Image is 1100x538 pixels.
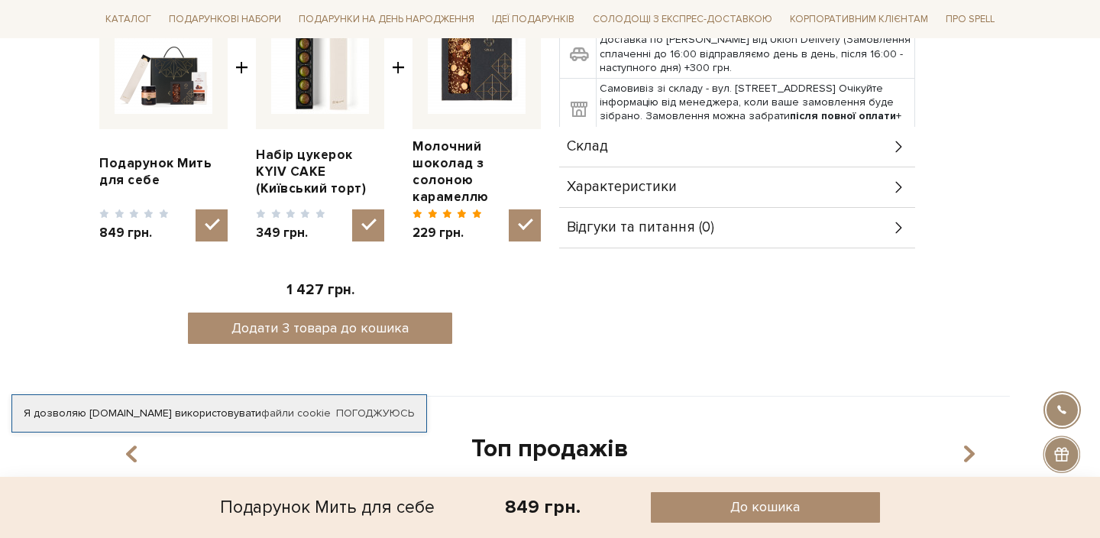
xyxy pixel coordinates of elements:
img: Подарунок Мить для себе [115,16,212,114]
span: + [235,1,248,241]
span: До кошика [730,498,800,516]
a: Подарунки на День народження [293,8,480,31]
div: 849 грн. [505,495,581,519]
td: Доставка по [PERSON_NAME] від Uklon Delivery (Замовлення сплаченні до 16:00 відправляємо день в д... [597,30,915,79]
div: Я дозволяю [DOMAIN_NAME] використовувати [12,407,426,420]
a: Про Spell [940,8,1001,31]
a: Погоджуюсь [336,407,414,420]
a: Набір цукерок KYIV CAKE (Київський торт) [256,147,384,197]
div: Подарунок Мить для себе [220,492,435,523]
span: Відгуки та питання (0) [567,221,714,235]
a: файли cookie [261,407,331,420]
td: Самовивіз зі складу - вул. [STREET_ADDRESS] Очікуйте інформацію від менеджера, коли ваше замовлен... [597,79,915,141]
b: після повної оплати [790,109,896,122]
a: Корпоративним клієнтам [784,8,934,31]
img: Набір цукерок KYIV CAKE (Київський торт) [271,16,369,114]
div: Топ продажів [108,433,992,465]
button: До кошика [651,492,880,523]
img: Молочний шоколад з солоною карамеллю [428,16,526,114]
a: Молочний шоколад з солоною карамеллю [412,138,541,206]
a: Подарункові набори [163,8,287,31]
span: 229 грн. [412,225,482,241]
span: 1 427 грн. [286,281,354,299]
button: Додати 3 товара до кошика [188,313,453,344]
a: Подарунок Мить для себе [99,155,228,189]
span: 849 грн. [99,225,169,241]
span: Характеристики [567,180,677,194]
a: Ідеї подарунків [486,8,581,31]
a: Каталог [99,8,157,31]
a: Солодощі з експрес-доставкою [587,6,778,32]
span: Склад [567,140,608,154]
span: 349 грн. [256,225,325,241]
span: + [392,1,405,241]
